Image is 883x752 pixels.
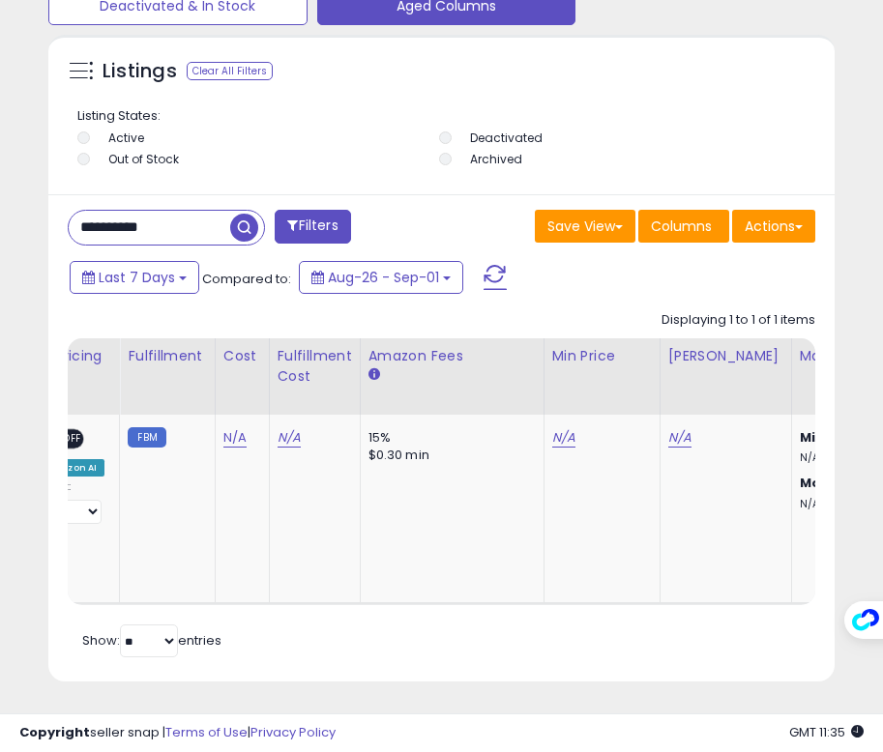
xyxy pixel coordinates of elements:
button: Save View [535,210,635,243]
div: Repricing [37,346,111,366]
span: Aug-26 - Sep-01 [328,268,439,287]
span: OFF [57,431,88,448]
span: Show: entries [82,631,221,650]
div: Fulfillment Cost [278,346,352,387]
span: Compared to: [202,270,291,288]
label: Active [108,130,144,146]
div: Preset: [37,480,104,524]
button: Columns [638,210,729,243]
a: N/A [552,428,575,448]
a: N/A [278,428,301,448]
div: Cost [223,346,261,366]
div: Fulfillment [128,346,206,366]
button: Aug-26 - Sep-01 [299,261,463,294]
div: Displaying 1 to 1 of 1 items [662,311,815,330]
div: 15% [368,429,529,447]
span: Columns [651,217,712,236]
a: Privacy Policy [250,723,336,741]
a: N/A [668,428,692,448]
a: Terms of Use [165,723,248,741]
small: Amazon Fees. [368,366,380,384]
div: Min Price [552,346,652,366]
div: Amazon Fees [368,346,536,366]
button: Last 7 Days [70,261,199,294]
small: FBM [128,427,165,448]
h5: Listings [103,58,177,85]
button: Filters [275,210,350,244]
div: Clear All Filters [187,62,273,80]
span: Last 7 Days [99,268,175,287]
p: Listing States: [77,107,810,126]
button: Actions [732,210,815,243]
div: Amazon AI [37,459,104,477]
label: Deactivated [470,130,543,146]
strong: Copyright [19,723,90,741]
b: Min: [800,428,829,447]
span: 2025-09-9 11:35 GMT [789,723,864,741]
a: N/A [223,428,247,448]
label: Out of Stock [108,151,179,167]
div: seller snap | | [19,724,336,742]
label: Archived [470,151,522,167]
div: $0.30 min [368,447,529,464]
b: Max: [800,474,834,492]
div: [PERSON_NAME] [668,346,783,366]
